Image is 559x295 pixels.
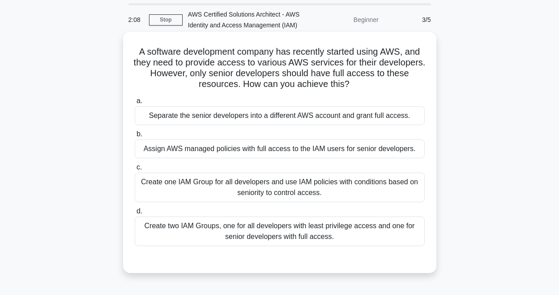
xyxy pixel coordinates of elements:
div: Beginner [306,11,384,29]
span: a. [137,97,142,104]
div: Create one IAM Group for all developers and use IAM policies with conditions based on seniority t... [135,173,425,202]
div: 2:08 [123,11,149,29]
span: b. [137,130,142,138]
span: d. [137,207,142,215]
span: c. [137,163,142,171]
div: 3/5 [384,11,436,29]
div: AWS Certified Solutions Architect - AWS Identity and Access Management (IAM) [183,5,306,34]
a: Stop [149,14,183,26]
div: Separate the senior developers into a different AWS account and grant full access. [135,106,425,125]
h5: A software development company has recently started using AWS, and they need to provide access to... [134,46,426,90]
div: Create two IAM Groups, one for all developers with least privilege access and one for senior deve... [135,217,425,246]
div: Assign AWS managed policies with full access to the IAM users for senior developers. [135,139,425,158]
